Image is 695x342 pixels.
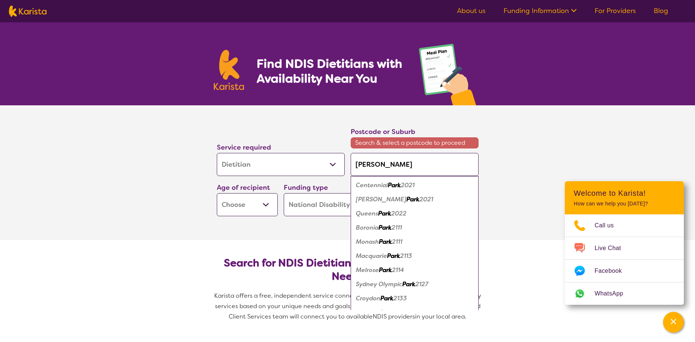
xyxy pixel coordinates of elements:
em: Boronia [356,224,379,231]
img: Karista logo [9,6,46,17]
a: Web link opens in a new tab. [565,282,684,305]
em: 2021 [401,181,415,189]
em: Melrose [356,266,379,274]
ul: Choose channel [565,214,684,305]
label: Postcode or Suburb [351,127,415,136]
em: Park [378,210,391,217]
span: Karista offers a free, independent service connecting you with Dietitians and other disability se... [214,292,483,320]
label: Age of recipient [217,183,270,192]
span: Facebook [595,265,631,277]
div: Melrose Park 2114 [354,263,475,277]
em: 2114 [392,266,404,274]
em: Park [380,294,393,302]
span: WhatsApp [595,288,632,299]
em: 2021 [419,195,433,203]
div: Boronia Park 2111 [354,221,475,235]
em: 2111 [392,224,402,231]
span: Live Chat [595,243,630,254]
em: 2143 [393,309,407,316]
em: Macquarie [356,252,387,260]
em: Park [379,238,392,246]
a: For Providers [595,6,636,15]
a: Funding Information [503,6,577,15]
em: Park [387,252,400,260]
span: providers [388,313,415,320]
em: Sydney Olympic [356,280,402,288]
h1: Find NDIS Dietitians with Availability Near You [257,56,403,86]
em: Park [379,224,392,231]
a: About us [457,6,486,15]
em: Croydon [356,294,380,302]
div: Macquarie Park 2113 [354,249,475,263]
em: [PERSON_NAME] [356,195,406,203]
em: Park [380,309,393,316]
div: Queens Park 2022 [354,207,475,221]
div: Croydon Park 2133 [354,291,475,306]
em: 2022 [391,210,406,217]
img: Karista logo [214,50,244,90]
span: NDIS [373,313,387,320]
div: Moore Park 2021 [354,192,475,207]
div: Monash Park 2111 [354,235,475,249]
em: Queens [356,210,378,217]
div: Centennial Park 2021 [354,178,475,192]
em: 2111 [392,238,402,246]
span: Call us [595,220,623,231]
em: Park [406,195,419,203]
em: 2127 [415,280,428,288]
em: Centennial [356,181,388,189]
input: Type [351,153,479,176]
div: Channel Menu [565,181,684,305]
div: Sydney Olympic Park 2127 [354,277,475,291]
p: How can we help you [DATE]? [574,201,675,207]
em: Regents [356,309,380,316]
a: Blog [654,6,668,15]
img: dietitian [416,40,482,105]
h2: Welcome to Karista! [574,189,675,198]
label: Service required [217,143,271,152]
em: 2113 [400,252,412,260]
em: Park [379,266,392,274]
em: Monash [356,238,379,246]
label: Funding type [284,183,328,192]
button: Channel Menu [663,312,684,333]
em: Park [402,280,415,288]
em: 2133 [393,294,407,302]
span: in your local area. [415,313,466,320]
h2: Search for NDIS Dietitians by Location & Specific Needs [223,256,473,283]
span: Search & select a postcode to proceed [351,137,479,148]
div: Regents Park 2143 [354,306,475,320]
em: Park [388,181,401,189]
